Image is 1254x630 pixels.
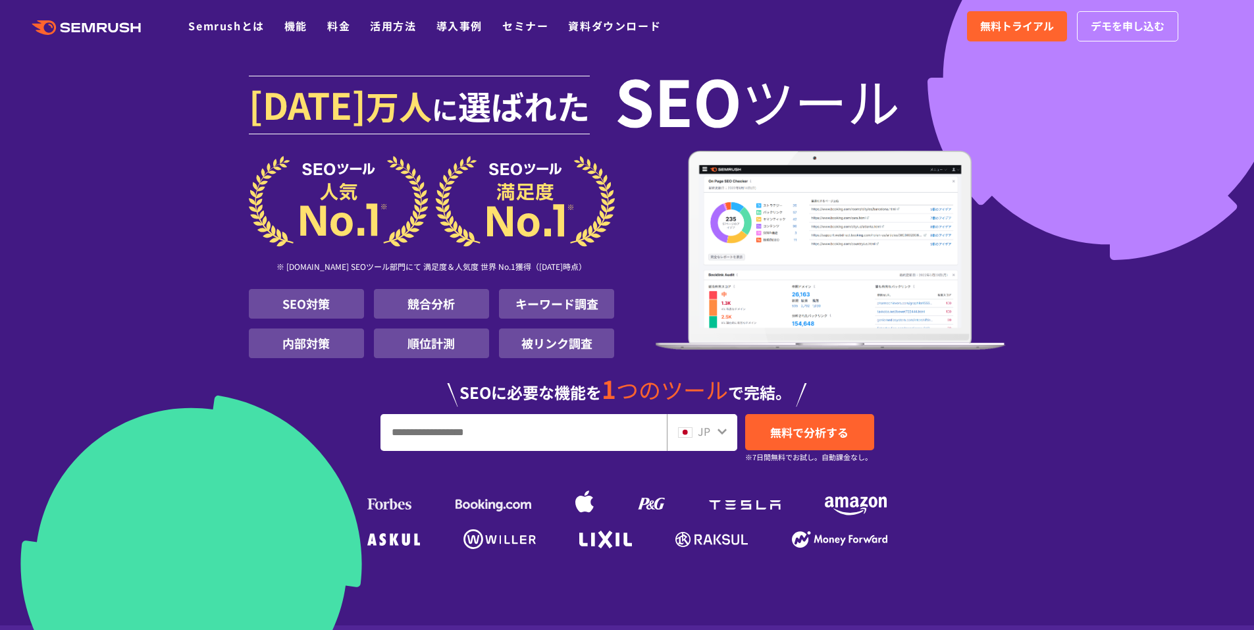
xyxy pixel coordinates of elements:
[374,328,489,358] li: 順位計測
[728,381,791,404] span: で完結。
[249,363,1006,407] div: SEOに必要な機能を
[366,82,432,129] span: 万人
[374,289,489,319] li: 競合分析
[284,18,307,34] a: 機能
[381,415,666,450] input: URL、キーワードを入力してください
[980,18,1054,35] span: 無料トライアル
[502,18,548,34] a: セミナー
[432,90,458,128] span: に
[770,424,849,440] span: 無料で分析する
[249,247,615,289] div: ※ [DOMAIN_NAME] SEOツール部門にて 満足度＆人気度 世界 No.1獲得（[DATE]時点）
[499,289,614,319] li: キーワード調査
[1091,18,1164,35] span: デモを申し込む
[436,18,483,34] a: 導入事例
[742,74,900,126] span: ツール
[615,74,742,126] span: SEO
[967,11,1067,41] a: 無料トライアル
[370,18,416,34] a: 活用方法
[188,18,264,34] a: Semrushとは
[458,82,590,129] span: 選ばれた
[249,328,364,358] li: 内部対策
[616,373,728,406] span: つのツール
[745,451,872,463] small: ※7日間無料でお試し。自動課金なし。
[499,328,614,358] li: 被リンク調査
[698,423,710,439] span: JP
[602,371,616,406] span: 1
[249,78,366,130] span: [DATE]
[568,18,661,34] a: 資料ダウンロード
[327,18,350,34] a: 料金
[745,414,874,450] a: 無料で分析する
[1077,11,1178,41] a: デモを申し込む
[249,289,364,319] li: SEO対策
